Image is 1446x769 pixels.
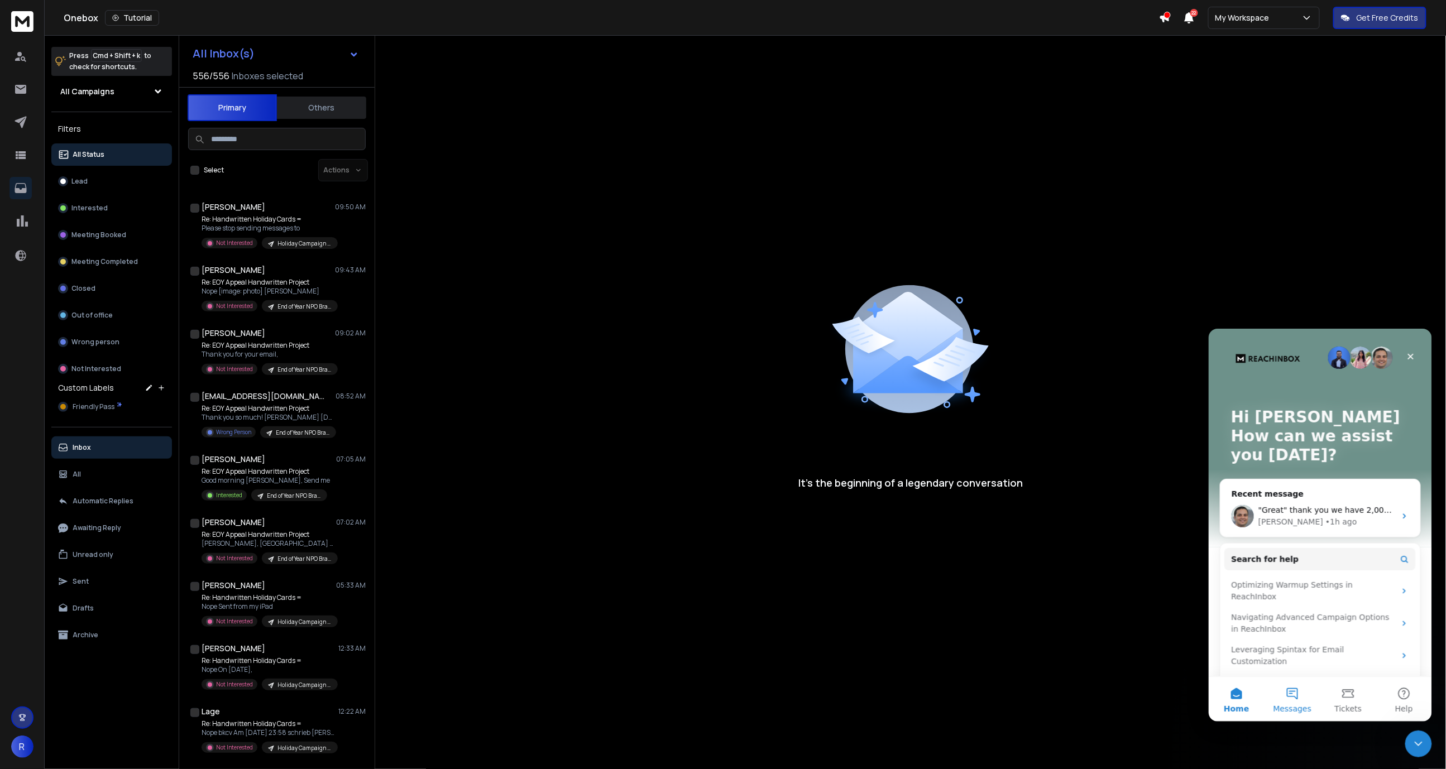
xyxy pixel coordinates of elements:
p: Meeting Completed [71,257,138,266]
button: All Inbox(s) [184,42,368,65]
p: Archive [73,631,98,640]
button: Lead [51,170,172,193]
div: Leveraging Spintax for Email Customization [23,315,187,339]
div: Optimizing Warmup Settings in ReachInbox [23,251,187,274]
p: 12:22 AM [338,707,366,716]
p: Wrong Person [216,428,251,436]
p: 07:05 AM [336,455,366,464]
h1: [PERSON_NAME] [202,643,265,654]
p: All [73,470,81,479]
button: Search for help [16,219,207,242]
div: Navigating Advanced Campaign Options in ReachInbox [16,278,207,311]
span: Help [186,376,204,384]
p: Drafts [73,604,94,613]
div: • 1h ago [117,188,149,199]
p: Awaiting Reply [73,523,121,532]
h1: Lage [202,706,220,717]
button: All Status [51,143,172,166]
h1: [PERSON_NAME] [202,265,265,276]
p: Not Interested [216,239,253,247]
p: My Workspace [1215,12,1274,23]
p: 07:02 AM [336,518,366,527]
p: Inbox [73,443,91,452]
button: Meeting Booked [51,224,172,246]
p: 09:02 AM [335,329,366,338]
span: Search for help [23,225,90,237]
button: Inbox [51,436,172,459]
div: [PERSON_NAME] [50,188,114,199]
p: Press to check for shortcuts. [69,50,151,73]
p: Interested [216,491,242,499]
button: R [11,736,33,758]
p: Re: EOY Appeal Handwritten Project [202,404,336,413]
h3: Filters [51,121,172,137]
p: Lead [71,177,88,186]
p: End of Year NPO Brass [277,555,331,563]
button: Meeting Completed [51,251,172,273]
p: Automatic Replies [73,497,133,506]
p: Not Interested [216,554,253,563]
p: Re: Handwritten Holiday Cards = [202,719,336,728]
p: Good morning [PERSON_NAME], Send me [202,476,330,485]
p: Out of office [71,311,113,320]
p: 12:33 AM [338,644,366,653]
h3: Inboxes selected [232,69,303,83]
button: Automatic Replies [51,490,172,512]
button: Help [167,348,223,393]
iframe: Intercom live chat [1405,730,1432,757]
p: End of Year NPO Brass [276,429,329,437]
p: Nope Sent from my iPad [202,602,336,611]
p: Not Interested [216,365,253,373]
button: Others [277,95,366,120]
p: Re: Handwritten Holiday Cards = [202,593,336,602]
span: Friendly Pass [73,402,114,411]
h1: [EMAIL_ADDRESS][DOMAIN_NAME] [202,391,324,402]
p: [PERSON_NAME], [GEOGRAPHIC_DATA] (she/her) [202,539,336,548]
span: 22 [1190,9,1198,17]
span: 556 / 556 [193,69,229,83]
p: Not Interested [71,364,121,373]
span: Home [15,376,40,384]
div: Close [192,18,212,38]
button: Interested [51,197,172,219]
p: Re: EOY Appeal Handwritten Project [202,278,336,287]
span: Tickets [126,376,154,384]
p: 05:33 AM [336,581,366,590]
p: Interested [71,204,108,213]
h1: All Inbox(s) [193,48,255,59]
p: Closed [71,284,95,293]
p: Re: Handwritten Holiday Cards = [202,215,336,224]
h1: [PERSON_NAME] [202,517,265,528]
button: All [51,463,172,486]
p: All Status [73,150,104,159]
button: Get Free Credits [1333,7,1426,29]
h1: All Campaigns [60,86,114,97]
span: Cmd + Shift + k [91,49,142,62]
div: Leveraging Spintax for Email Customization [16,311,207,343]
p: Re: EOY Appeal Handwritten Project [202,341,336,350]
button: Messages [56,348,112,393]
p: Re: Handwritten Holiday Cards = [202,656,336,665]
p: Unread only [73,550,113,559]
label: Select [204,166,224,175]
h3: Custom Labels [58,382,114,393]
p: 09:43 AM [335,266,366,275]
p: Re: EOY Appeal Handwritten Project [202,467,330,476]
p: Holiday Campaign SN Contacts [277,239,331,248]
div: Navigating Advanced Campaign Options in ReachInbox [23,283,187,306]
p: Holiday Campaign SN Contacts [277,744,331,752]
p: Meeting Booked [71,230,126,239]
p: Nope [image: photo] [PERSON_NAME] [202,287,336,296]
button: Tickets [112,348,167,393]
p: Nope bkcv Am [DATE] 23:58 schrieb [PERSON_NAME] [202,728,336,737]
p: End of Year NPO Brass [267,492,320,500]
p: Holiday Campaign SN Contacts [277,681,331,689]
p: 08:52 AM [336,392,366,401]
